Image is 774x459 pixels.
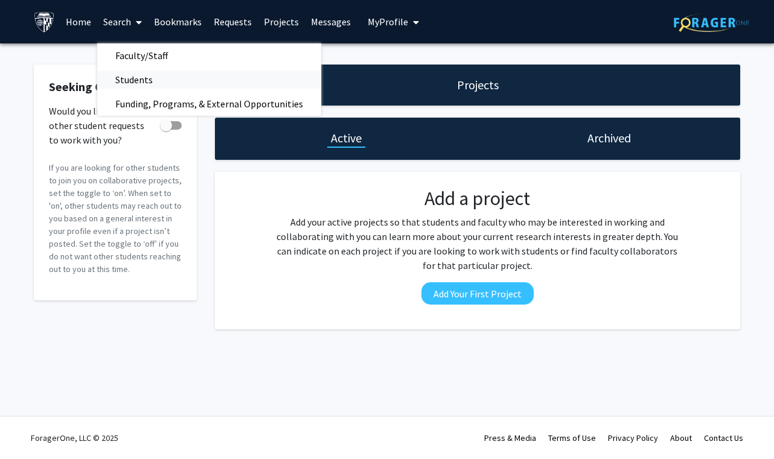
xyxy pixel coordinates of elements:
[305,1,357,43] a: Messages
[97,46,321,65] a: Faculty/Staff
[31,417,118,459] div: ForagerOne, LLC © 2025
[548,432,596,443] a: Terms of Use
[148,1,208,43] a: Bookmarks
[97,43,186,68] span: Faculty/Staff
[674,13,749,32] img: ForagerOne Logo
[34,11,55,33] img: Johns Hopkins University Logo
[421,282,534,305] button: Add Your First Project
[368,16,408,28] span: My Profile
[670,432,692,443] a: About
[208,1,258,43] a: Requests
[273,187,682,210] h2: Add a project
[60,1,97,43] a: Home
[49,104,155,147] span: Would you like to receive other student requests to work with you?
[9,405,51,450] iframe: Chat
[97,95,321,113] a: Funding, Programs, & External Opportunities
[258,1,305,43] a: Projects
[484,432,536,443] a: Press & Media
[97,1,148,43] a: Search
[97,71,321,89] a: Students
[49,80,182,94] h2: Seeking Collaborators?
[457,77,499,93] h1: Projects
[608,432,658,443] a: Privacy Policy
[49,162,182,276] p: If you are looking for other students to join you on collaborative projects, set the toggle to ‘o...
[97,68,171,92] span: Students
[704,432,743,443] a: Contact Us
[587,130,631,147] h1: Archived
[273,215,682,273] p: Add your active projects so that students and faculty who may be interested in working and collab...
[97,92,321,116] span: Funding, Programs, & External Opportunities
[331,130,362,147] h1: Active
